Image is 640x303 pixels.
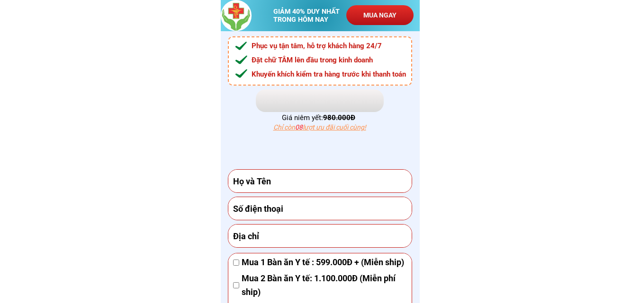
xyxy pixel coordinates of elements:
[323,113,355,122] span: 980.000Đ
[346,5,414,25] p: MUA NGAY
[295,123,303,131] span: 08
[231,197,409,220] input: Số điện thoại
[242,256,407,269] span: Mua 1 Bàn ăn Y tế : 599.000Đ + (Miễn ship)
[282,112,365,123] h3: Giá niêm yết:
[273,122,373,132] h3: Chỉ còn lượt ưu đãi cuối cùng!
[242,272,407,299] span: Mua 2 Bàn ăn Y tế: 1.100.000Đ (Miễn phí ship)
[231,225,409,247] input: Địa chỉ
[273,8,349,24] h3: GIẢM 40% DUY NHẤT TRONG HÔM NAY
[231,170,409,192] input: Họ và Tên
[252,39,417,81] h3: Phục vụ tận tâm, hỗ trợ khách hàng 24/7 Đặt chữ TÂM lên đầu trong kinh doanh Khuyến khích kiểm tr...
